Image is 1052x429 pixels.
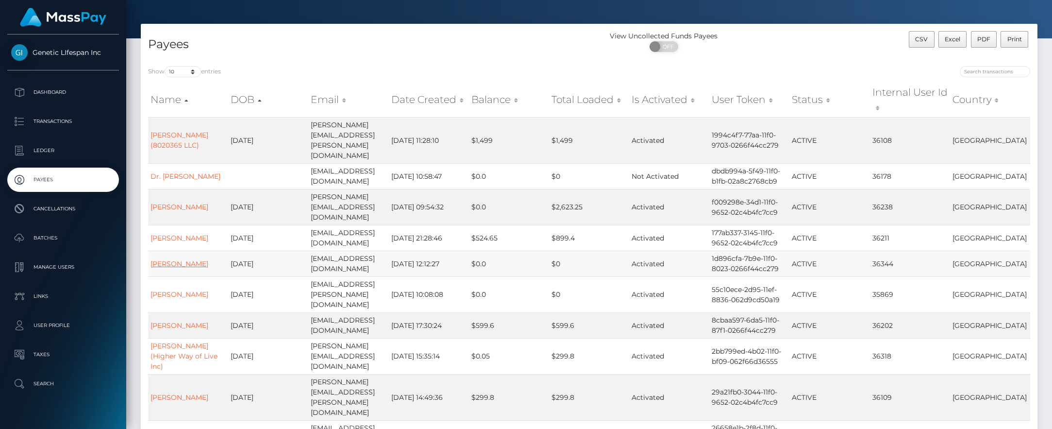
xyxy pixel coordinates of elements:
[150,131,208,150] a: [PERSON_NAME] (8020365 LLC)
[7,255,119,279] a: Manage Users
[950,374,1030,420] td: [GEOGRAPHIC_DATA]
[389,276,469,312] td: [DATE] 10:08:08
[789,189,869,225] td: ACTIVE
[469,189,549,225] td: $0.0
[709,163,789,189] td: dbdb994a-5f49-11f0-b1fb-02a8c2768cb9
[7,372,119,396] a: Search
[228,225,308,251] td: [DATE]
[7,343,119,367] a: Taxes
[709,374,789,420] td: 29a21fb0-3044-11f0-9652-02c4b4fc7cc9
[870,251,950,276] td: 36344
[789,374,869,420] td: ACTIVE
[870,374,950,420] td: 36109
[150,172,220,181] a: Dr. [PERSON_NAME]
[228,312,308,338] td: [DATE]
[950,163,1030,189] td: [GEOGRAPHIC_DATA]
[709,189,789,225] td: f009298e-34d1-11f0-9652-02c4b4fc7cc9
[469,251,549,276] td: $0.0
[389,117,469,163] td: [DATE] 11:28:10
[629,163,709,189] td: Not Activated
[629,251,709,276] td: Activated
[308,83,388,117] th: Email: activate to sort column ascending
[389,338,469,374] td: [DATE] 15:35:14
[629,117,709,163] td: Activated
[469,83,549,117] th: Balance: activate to sort column ascending
[971,31,997,48] button: PDF
[469,225,549,251] td: $524.65
[549,83,629,117] th: Total Loaded: activate to sort column ascending
[789,83,869,117] th: Status: activate to sort column ascending
[469,312,549,338] td: $599.6
[915,35,928,43] span: CSV
[655,41,679,52] span: OFF
[549,251,629,276] td: $0
[7,80,119,104] a: Dashboard
[789,225,869,251] td: ACTIVE
[11,289,115,304] p: Links
[549,225,629,251] td: $899.4
[11,231,115,245] p: Batches
[950,312,1030,338] td: [GEOGRAPHIC_DATA]
[7,226,119,250] a: Batches
[150,203,208,211] a: [PERSON_NAME]
[150,234,208,242] a: [PERSON_NAME]
[11,172,115,187] p: Payees
[150,393,208,402] a: [PERSON_NAME]
[950,251,1030,276] td: [GEOGRAPHIC_DATA]
[469,338,549,374] td: $0.05
[589,31,739,41] div: View Uncollected Funds Payees
[308,276,388,312] td: [EMAIL_ADDRESS][PERSON_NAME][DOMAIN_NAME]
[228,189,308,225] td: [DATE]
[469,117,549,163] td: $1,499
[20,8,106,27] img: MassPay Logo
[308,189,388,225] td: [PERSON_NAME][EMAIL_ADDRESS][DOMAIN_NAME]
[629,374,709,420] td: Activated
[870,338,950,374] td: 36318
[950,189,1030,225] td: [GEOGRAPHIC_DATA]
[789,276,869,312] td: ACTIVE
[870,276,950,312] td: 35869
[11,143,115,158] p: Ledger
[308,251,388,276] td: [EMAIL_ADDRESS][DOMAIN_NAME]
[549,374,629,420] td: $299.8
[709,312,789,338] td: 8cbaa597-6da5-11f0-87f1-0266f44cc279
[228,276,308,312] td: [DATE]
[870,163,950,189] td: 36178
[228,83,308,117] th: DOB: activate to sort column descending
[389,251,469,276] td: [DATE] 12:12:27
[389,312,469,338] td: [DATE] 17:30:24
[709,225,789,251] td: 177ab337-3145-11f0-9652-02c4b4fc7cc9
[228,338,308,374] td: [DATE]
[629,276,709,312] td: Activated
[629,225,709,251] td: Activated
[789,312,869,338] td: ACTIVE
[165,66,201,77] select: Showentries
[7,109,119,134] a: Transactions
[148,36,582,53] h4: Payees
[549,338,629,374] td: $299.8
[938,31,967,48] button: Excel
[7,313,119,338] a: User Profile
[389,189,469,225] td: [DATE] 09:54:32
[870,117,950,163] td: 36108
[709,276,789,312] td: 55c10ece-2d95-11ef-8836-062d9cd50a19
[389,374,469,420] td: [DATE] 14:49:36
[549,189,629,225] td: $2,623.25
[11,114,115,129] p: Transactions
[150,259,208,268] a: [PERSON_NAME]
[1007,35,1022,43] span: Print
[629,83,709,117] th: Is Activated: activate to sort column ascending
[308,338,388,374] td: [PERSON_NAME][EMAIL_ADDRESS][DOMAIN_NAME]
[709,83,789,117] th: User Token: activate to sort column ascending
[308,117,388,163] td: [PERSON_NAME][EMAIL_ADDRESS][PERSON_NAME][DOMAIN_NAME]
[629,189,709,225] td: Activated
[950,338,1030,374] td: [GEOGRAPHIC_DATA]
[870,312,950,338] td: 36202
[629,338,709,374] td: Activated
[950,83,1030,117] th: Country: activate to sort column ascending
[150,290,208,299] a: [PERSON_NAME]
[148,66,221,77] label: Show entries
[469,374,549,420] td: $299.8
[549,312,629,338] td: $599.6
[11,347,115,362] p: Taxes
